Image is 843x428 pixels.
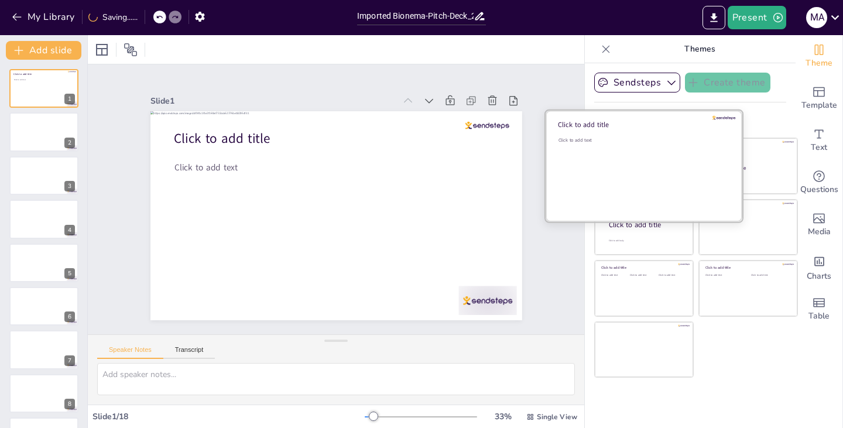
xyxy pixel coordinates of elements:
[64,181,75,191] div: 3
[609,239,683,242] div: Click to add body
[796,77,842,119] div: Add ready made slides
[807,270,831,283] span: Charts
[705,274,742,277] div: Click to add text
[204,29,433,139] div: Slide 1
[88,12,138,23] div: Saving......
[705,265,789,270] div: Click to add title
[659,274,685,277] div: Click to add text
[808,225,831,238] span: Media
[796,35,842,77] div: Change the overall theme
[601,274,628,277] div: Click to add text
[92,40,111,59] div: Layout
[806,6,827,29] button: M A
[163,346,215,359] button: Transcript
[9,200,78,238] div: 4
[615,35,784,63] p: Themes
[708,176,786,179] div: Click to add text
[97,346,163,359] button: Speaker Notes
[64,94,75,104] div: 1
[806,7,827,28] div: M A
[64,399,75,409] div: 8
[64,311,75,322] div: 6
[811,141,827,154] span: Text
[9,156,78,195] div: 3
[92,411,365,422] div: Slide 1 / 18
[14,78,26,81] span: Click to add text
[9,244,78,282] div: 5
[685,73,770,93] button: Create theme
[64,355,75,366] div: 7
[558,137,726,143] div: Click to add text
[728,6,786,29] button: Present
[124,43,138,57] span: Position
[9,112,78,151] div: 2
[702,6,725,29] button: Export to PowerPoint
[209,69,304,125] span: Click to add title
[489,411,517,422] div: 33 %
[609,220,684,230] div: Click to add title
[64,225,75,235] div: 4
[796,162,842,204] div: Get real-time input from your audience
[796,246,842,288] div: Add charts and graphs
[357,8,474,25] input: Insert title
[800,183,838,196] span: Questions
[751,274,788,277] div: Click to add text
[13,73,32,76] span: Click to add title
[558,120,725,129] div: Click to add title
[709,165,787,172] div: Click to add title
[705,204,789,209] div: Click to add title
[801,99,837,112] span: Template
[9,330,78,369] div: 7
[9,287,78,326] div: 6
[796,119,842,162] div: Add text boxes
[594,73,680,93] button: Sendsteps
[806,57,832,70] span: Theme
[9,69,78,108] div: 1
[6,41,81,60] button: Add slide
[808,310,830,323] span: Table
[9,8,80,26] button: My Library
[9,374,78,413] div: 8
[64,138,75,148] div: 2
[796,288,842,330] div: Add a table
[537,412,577,422] span: Single View
[601,265,685,270] div: Click to add title
[199,99,262,136] span: Click to add text
[796,204,842,246] div: Add images, graphics, shapes or video
[64,268,75,279] div: 5
[630,274,656,277] div: Click to add text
